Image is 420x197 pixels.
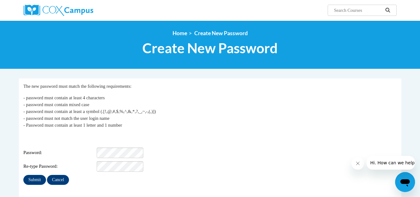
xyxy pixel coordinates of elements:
iframe: Button to launch messaging window [395,172,415,192]
span: Hi. How can we help? [4,4,50,9]
button: Search [383,7,392,14]
input: Cancel [47,175,69,185]
span: Re-type Password: [23,163,95,170]
span: Create New Password [194,30,248,36]
a: Home [173,30,187,36]
a: Cox Campus [24,5,142,16]
span: - password must contain at least 4 characters - password must contain mixed case - password must ... [23,95,156,128]
iframe: Message from company [367,156,415,170]
img: Cox Campus [24,5,93,16]
iframe: Close message [352,157,364,170]
input: Search Courses [333,7,383,14]
span: Create New Password [142,40,278,56]
span: Password: [23,149,95,156]
span: The new password must match the following requirements: [23,84,132,89]
input: Submit [23,175,46,185]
